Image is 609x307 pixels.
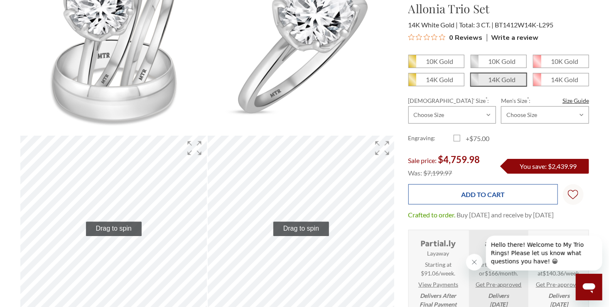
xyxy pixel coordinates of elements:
[408,210,456,220] dt: Crafted to order.
[408,31,483,44] button: Rated 0 out of 5 stars from 0 reviews. Jump to reviews.
[426,57,454,65] em: 10K Gold
[485,270,498,277] span: $166
[533,55,589,68] span: 10K Rose Gold
[418,280,458,289] a: View Payments
[543,270,579,277] span: $140.36/week
[551,76,578,83] em: 14K Gold
[540,235,578,249] img: Katapult
[408,156,437,164] span: Sale price:
[408,21,458,29] span: 14K White Gold
[495,21,554,29] span: BT1412W14K-L295
[459,21,494,29] span: Total: 3 CT.
[536,280,582,289] a: Get Pre-approved
[489,57,516,65] em: 10K Gold
[479,235,518,249] img: Affirm
[408,134,454,144] label: Engraving:
[568,163,578,226] svg: Wish Lists
[471,55,526,68] span: 10K White Gold
[457,210,554,220] dd: Buy [DATE] and receive by [DATE]
[424,169,452,177] span: $7,199.97
[562,96,589,105] a: Size Guide
[471,73,526,86] span: 14K White Gold
[409,73,464,86] span: 14K Yellow Gold
[486,236,602,270] iframe: Message from company
[551,57,578,65] em: 10K Gold
[421,260,456,278] span: Starting at $91.06/week.
[426,76,454,83] em: 14K Gold
[520,162,577,170] span: You save: $2,439.99
[370,136,395,161] div: Enter fullscreen
[501,96,589,105] label: Men's Size :
[476,280,522,289] a: Get Pre-approved
[533,73,589,86] span: 14K Rose Gold
[408,169,422,177] span: Was:
[489,76,516,83] em: 14K Gold
[427,249,449,258] strong: Layaway
[408,96,496,105] label: [DEMOGRAPHIC_DATA]' Size :
[408,184,558,205] input: Add to Cart
[487,34,539,41] div: Write a review
[419,235,457,249] img: Layaway
[466,254,483,270] iframe: Close message
[454,134,499,144] label: +$75.00
[576,274,602,300] iframe: Button to launch messaging window
[182,136,207,161] div: Enter fullscreen
[563,184,584,205] a: Wish Lists
[449,31,483,44] span: 0 Reviews
[438,154,480,165] span: $4,759.98
[409,55,464,68] span: 10K Yellow Gold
